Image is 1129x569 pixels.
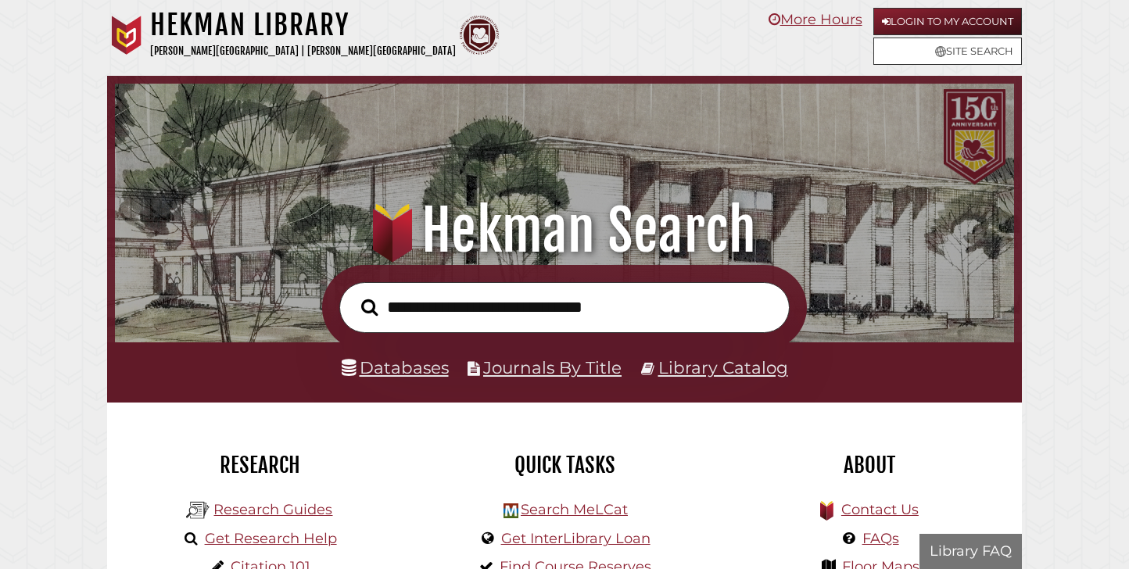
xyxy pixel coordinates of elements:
[769,11,862,28] a: More Hours
[119,452,400,478] h2: Research
[862,530,899,547] a: FAQs
[873,8,1022,35] a: Login to My Account
[460,16,499,55] img: Calvin Theological Seminary
[658,357,788,378] a: Library Catalog
[504,503,518,518] img: Hekman Library Logo
[521,501,628,518] a: Search MeLCat
[873,38,1022,65] a: Site Search
[361,298,378,316] i: Search
[729,452,1010,478] h2: About
[186,499,210,522] img: Hekman Library Logo
[501,530,651,547] a: Get InterLibrary Loan
[150,42,456,60] p: [PERSON_NAME][GEOGRAPHIC_DATA] | [PERSON_NAME][GEOGRAPHIC_DATA]
[342,357,449,378] a: Databases
[132,196,998,265] h1: Hekman Search
[107,16,146,55] img: Calvin University
[483,357,622,378] a: Journals By Title
[424,452,705,478] h2: Quick Tasks
[205,530,337,547] a: Get Research Help
[150,8,456,42] h1: Hekman Library
[353,295,385,320] button: Search
[213,501,332,518] a: Research Guides
[841,501,919,518] a: Contact Us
